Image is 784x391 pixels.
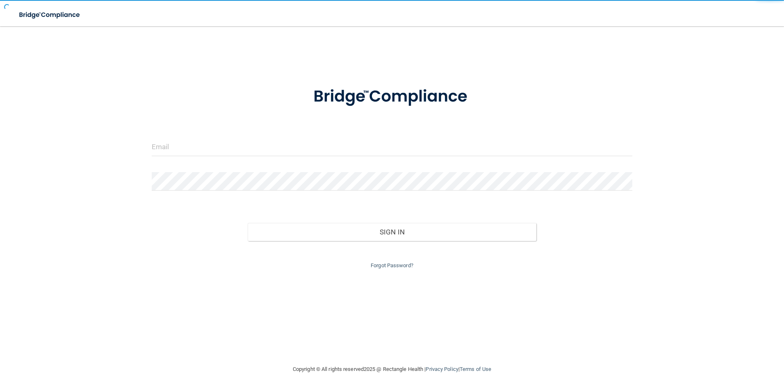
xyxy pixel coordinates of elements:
img: bridge_compliance_login_screen.278c3ca4.svg [296,75,488,118]
a: Terms of Use [460,366,491,372]
div: Copyright © All rights reserved 2025 @ Rectangle Health | | [242,356,542,382]
a: Privacy Policy [426,366,458,372]
img: bridge_compliance_login_screen.278c3ca4.svg [12,7,88,23]
button: Sign In [248,223,536,241]
a: Forgot Password? [371,262,413,268]
input: Email [152,138,633,156]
